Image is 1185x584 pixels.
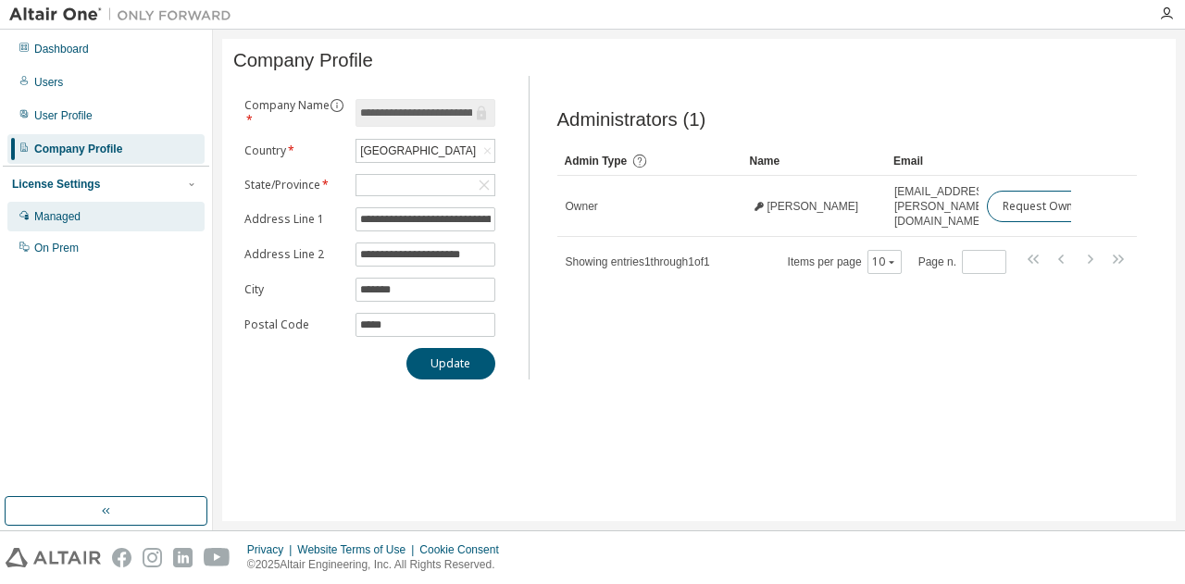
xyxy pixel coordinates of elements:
[566,199,598,214] span: Owner
[566,255,710,268] span: Showing entries 1 through 1 of 1
[356,140,493,162] div: [GEOGRAPHIC_DATA]
[34,209,81,224] div: Managed
[244,282,344,297] label: City
[406,348,495,379] button: Update
[204,548,231,567] img: youtube.svg
[34,75,63,90] div: Users
[34,241,79,255] div: On Prem
[894,184,993,229] span: [EMAIL_ADDRESS][PERSON_NAME][DOMAIN_NAME]
[244,178,344,193] label: State/Province
[750,146,879,176] div: Name
[330,98,344,113] button: information
[247,557,510,573] p: © 2025 Altair Engineering, Inc. All Rights Reserved.
[557,109,706,130] span: Administrators (1)
[297,542,419,557] div: Website Terms of Use
[112,548,131,567] img: facebook.svg
[872,255,897,269] button: 10
[244,143,344,158] label: Country
[9,6,241,24] img: Altair One
[6,548,101,567] img: altair_logo.svg
[788,250,902,274] span: Items per page
[987,191,1143,222] button: Request Owner Change
[143,548,162,567] img: instagram.svg
[767,199,859,214] span: [PERSON_NAME]
[244,212,344,227] label: Address Line 1
[918,250,1006,274] span: Page n.
[565,155,628,168] span: Admin Type
[34,142,122,156] div: Company Profile
[244,247,344,262] label: Address Line 2
[233,50,373,71] span: Company Profile
[357,141,479,161] div: [GEOGRAPHIC_DATA]
[247,542,297,557] div: Privacy
[244,98,344,128] label: Company Name
[34,108,93,123] div: User Profile
[173,548,193,567] img: linkedin.svg
[419,542,509,557] div: Cookie Consent
[34,42,89,56] div: Dashboard
[12,177,100,192] div: License Settings
[893,146,971,176] div: Email
[244,317,344,332] label: Postal Code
